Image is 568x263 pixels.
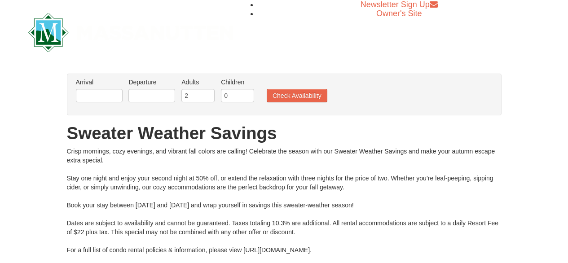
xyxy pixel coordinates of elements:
label: Adults [181,78,215,87]
a: Owner's Site [376,9,422,18]
label: Arrival [76,78,123,87]
label: Children [221,78,254,87]
label: Departure [128,78,175,87]
img: Massanutten Resort Logo [28,13,234,52]
h1: Sweater Weather Savings [67,124,502,142]
button: Check Availability [267,89,327,102]
a: Massanutten Resort [28,21,234,42]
